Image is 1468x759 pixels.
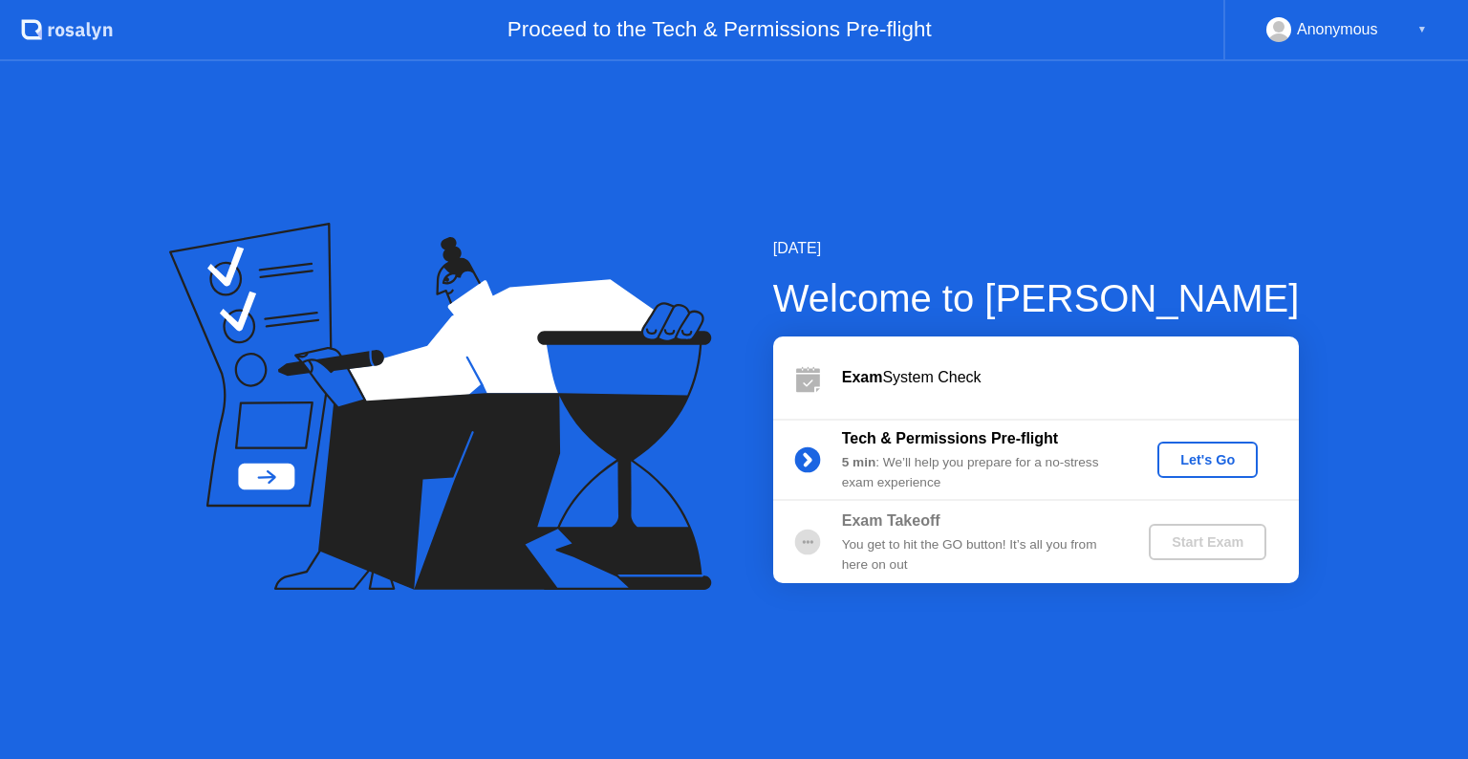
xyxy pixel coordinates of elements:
b: 5 min [842,455,876,469]
div: ▼ [1417,17,1427,42]
div: System Check [842,366,1299,389]
button: Let's Go [1157,442,1258,478]
div: You get to hit the GO button! It’s all you from here on out [842,535,1117,575]
div: Start Exam [1156,534,1259,550]
div: Welcome to [PERSON_NAME] [773,270,1300,327]
div: Anonymous [1297,17,1378,42]
div: Let's Go [1165,452,1250,467]
b: Exam [842,369,883,385]
b: Tech & Permissions Pre-flight [842,430,1058,446]
div: : We’ll help you prepare for a no-stress exam experience [842,453,1117,492]
div: [DATE] [773,237,1300,260]
b: Exam Takeoff [842,512,940,529]
button: Start Exam [1149,524,1266,560]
